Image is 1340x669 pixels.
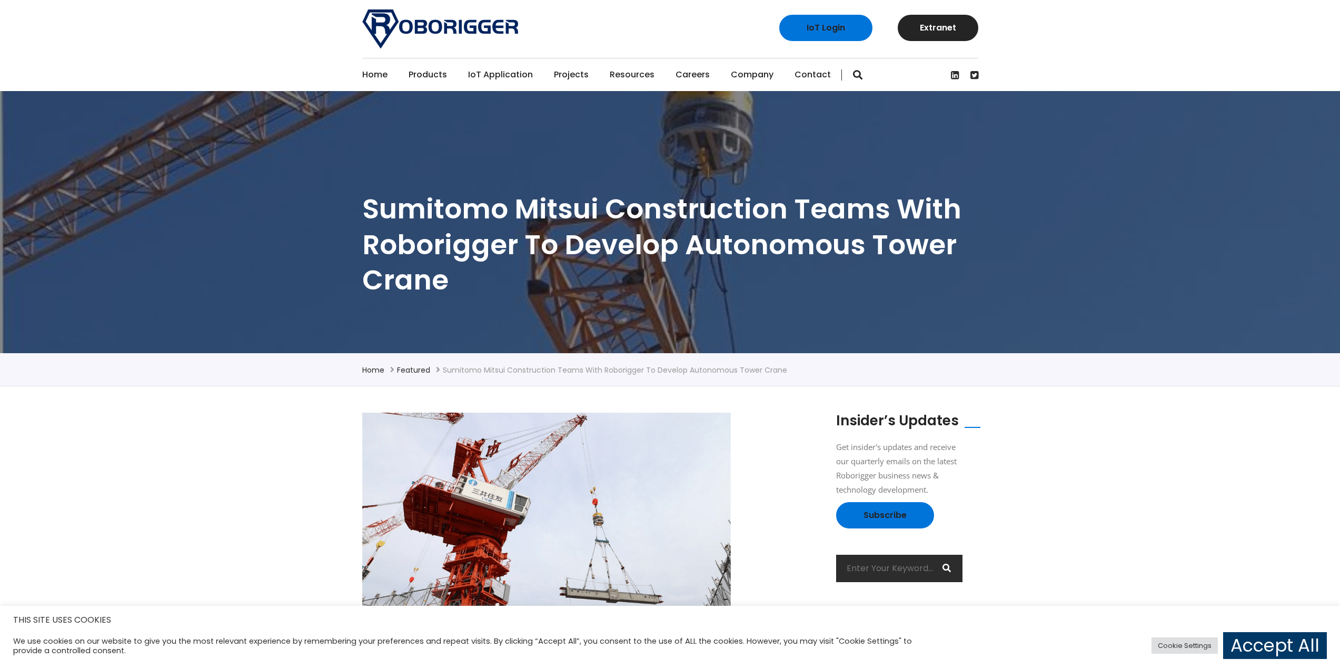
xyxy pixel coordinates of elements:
[731,58,773,91] a: Company
[1223,632,1327,659] a: Accept All
[779,15,872,41] a: IoT Login
[13,613,1327,627] h5: THIS SITE USES COOKIES
[836,413,959,429] h2: Insider’s Updates
[362,365,384,375] a: Home
[836,440,962,497] p: Get insider's updates and receive our quarterly emails on the latest Roborigger business news & t...
[1152,637,1218,654] a: Cookie Settings
[898,15,978,41] a: Extranet
[554,58,589,91] a: Projects
[676,58,710,91] a: Careers
[795,58,831,91] a: Contact
[362,191,978,298] h1: Sumitomo Mitsui Construction teams with Roborigger to develop autonomous tower crane
[397,365,430,375] a: Featured
[468,58,533,91] a: IoT Application
[362,58,388,91] a: Home
[409,58,447,91] a: Products
[362,9,518,48] img: Roborigger
[836,555,962,582] input: Enter Your Keyword...
[13,636,933,655] div: We use cookies on our website to give you the most relevant experience by remembering your prefer...
[443,364,787,376] li: Sumitomo Mitsui Construction teams with Roborigger to develop autonomous tower crane
[836,502,934,528] a: Subscribe
[610,58,654,91] a: Resources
